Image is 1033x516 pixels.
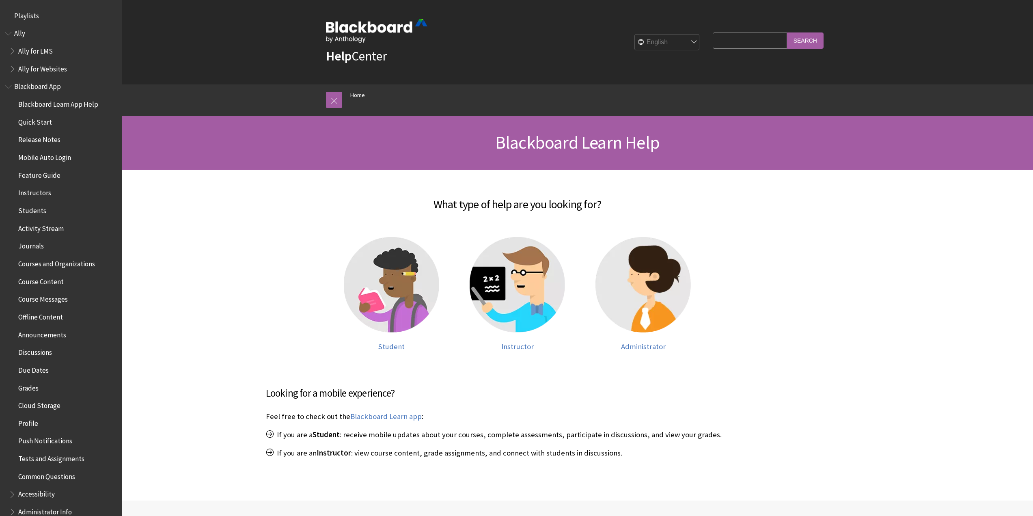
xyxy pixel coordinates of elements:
a: Blackboard Learn app [350,412,422,421]
nav: Book outline for Playlists [5,9,117,23]
span: Quick Start [18,115,52,126]
img: Administrator help [595,237,691,332]
span: Instructors [18,186,51,197]
span: Cloud Storage [18,399,60,410]
a: Administrator help Administrator [589,237,698,351]
span: Ally for Websites [18,62,67,73]
p: If you are an : view course content, grade assignments, and connect with students in discussions. [266,448,769,458]
a: HelpCenter [326,48,387,64]
span: Announcements [18,328,66,339]
img: Student help [344,237,439,332]
span: Course Content [18,275,64,286]
a: Home [350,90,365,100]
span: Administrator Info [18,505,72,516]
span: Playlists [14,9,39,20]
span: Students [18,204,46,215]
span: Mobile Auto Login [18,151,71,162]
span: Journals [18,240,44,250]
h3: Looking for a mobile experience? [266,386,769,401]
span: Blackboard App [14,80,61,91]
span: Discussions [18,345,52,356]
span: Tests and Assignments [18,452,84,463]
span: Common Questions [18,470,75,481]
span: Student [313,430,340,439]
a: Instructor help Instructor [463,237,572,351]
p: If you are a : receive mobile updates about your courses, complete assessments, participate in di... [266,430,769,440]
span: Due Dates [18,363,49,374]
span: Grades [18,381,39,392]
img: Blackboard by Anthology [326,19,427,43]
span: Offline Content [18,310,63,321]
span: Course Messages [18,293,68,304]
span: Activity Stream [18,222,64,233]
span: Courses and Organizations [18,257,95,268]
select: Site Language Selector [635,35,700,51]
span: Release Notes [18,133,60,144]
a: Student help Student [337,237,446,351]
span: Instructor [317,448,351,458]
span: Ally for LMS [18,44,53,55]
h2: What type of help are you looking for? [266,186,769,213]
span: Profile [18,417,38,427]
span: Student [378,342,405,351]
span: Push Notifications [18,434,72,445]
span: Instructor [501,342,534,351]
span: Feature Guide [18,168,60,179]
span: Ally [14,27,25,38]
input: Search [787,32,824,48]
strong: Help [326,48,352,64]
span: Blackboard Learn Help [495,131,660,153]
span: Administrator [621,342,666,351]
span: Accessibility [18,488,55,499]
p: Feel free to check out the : [266,411,769,422]
span: Blackboard Learn App Help [18,97,98,108]
img: Instructor help [470,237,565,332]
nav: Book outline for Anthology Ally Help [5,27,117,76]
